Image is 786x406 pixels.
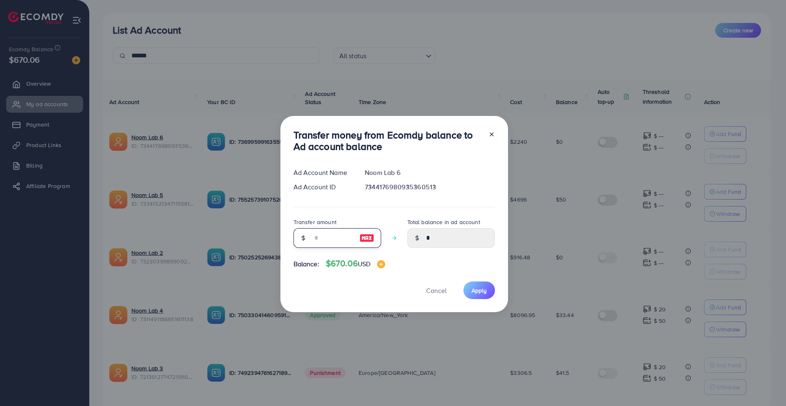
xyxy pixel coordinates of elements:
[294,129,482,153] h3: Transfer money from Ecomdy balance to Ad account balance
[358,182,501,192] div: 7344176980935360513
[358,259,370,268] span: USD
[377,260,385,268] img: image
[463,281,495,299] button: Apply
[407,218,480,226] label: Total balance in ad account
[294,259,319,269] span: Balance:
[416,281,457,299] button: Cancel
[472,286,487,295] span: Apply
[287,182,359,192] div: Ad Account ID
[287,168,359,177] div: Ad Account Name
[294,218,337,226] label: Transfer amount
[359,233,374,243] img: image
[751,369,780,400] iframe: Chat
[326,259,386,269] h4: $670.06
[358,168,501,177] div: Noom Lab 6
[426,286,447,295] span: Cancel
